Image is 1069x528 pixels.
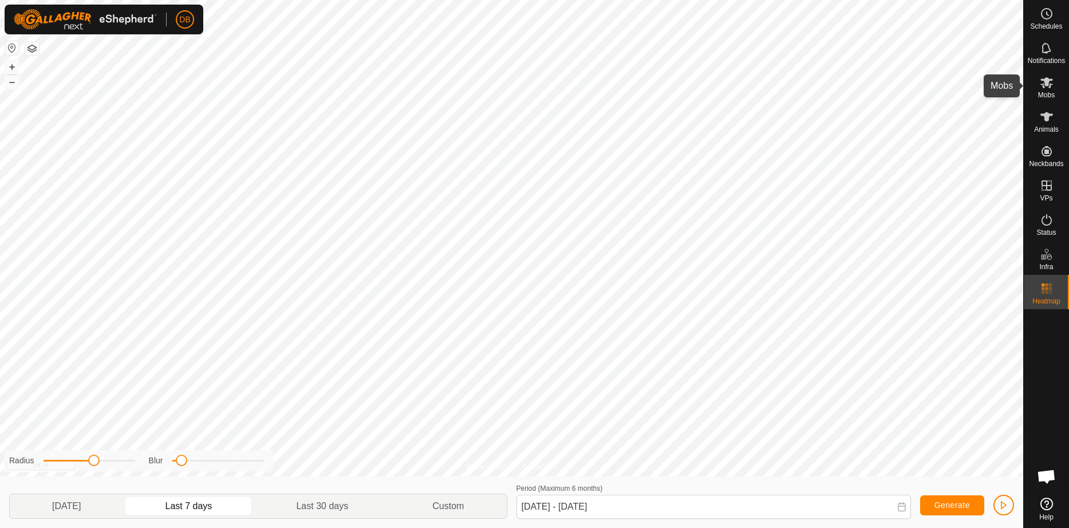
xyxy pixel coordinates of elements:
label: Period (Maximum 6 months) [516,484,603,492]
span: Mobs [1038,92,1055,98]
a: Contact Us [523,462,557,472]
button: Reset Map [5,41,19,55]
a: Privacy Policy [466,462,509,472]
span: Status [1036,229,1056,236]
span: Last 7 days [165,499,212,513]
button: Map Layers [25,42,39,56]
span: VPs [1040,195,1052,202]
button: + [5,60,19,74]
span: Animals [1034,126,1059,133]
img: Gallagher Logo [14,9,157,30]
label: Radius [9,455,34,467]
span: Neckbands [1029,160,1063,167]
span: Last 30 days [296,499,348,513]
span: Notifications [1028,57,1065,64]
button: – [5,75,19,89]
span: Heatmap [1032,298,1060,305]
div: Open chat [1029,459,1064,494]
span: [DATE] [52,499,81,513]
button: Generate [920,495,984,515]
span: Help [1039,514,1054,521]
span: Schedules [1030,23,1062,30]
span: DB [179,14,190,26]
a: Help [1024,493,1069,525]
span: Generate [934,501,970,510]
span: Infra [1039,263,1053,270]
span: Custom [432,499,464,513]
label: Blur [149,455,163,467]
